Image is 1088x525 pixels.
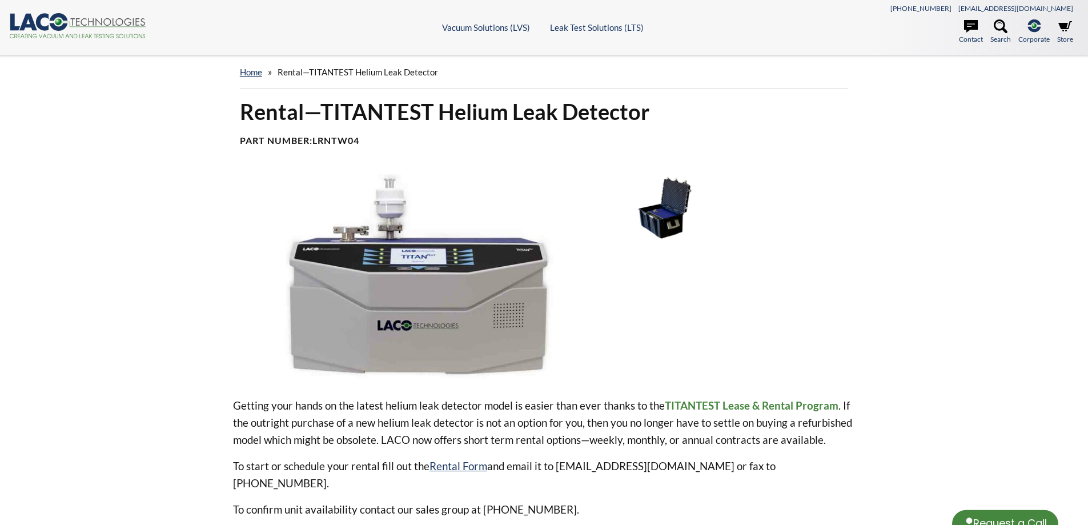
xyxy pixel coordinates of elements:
p: To start or schedule your rental fill out the and email it to [EMAIL_ADDRESS][DOMAIN_NAME] or fax... [233,458,856,492]
a: home [240,67,262,77]
a: Vacuum Solutions (LVS) [442,22,530,33]
a: [EMAIL_ADDRESS][DOMAIN_NAME] [958,4,1073,13]
a: Store [1057,19,1073,45]
img: TITANTEST with OME image [233,174,597,379]
a: Search [990,19,1011,45]
a: Rental Form [429,459,487,472]
a: [PHONE_NUMBER] [890,4,952,13]
p: Getting your hands on the latest helium leak detector model is easier than ever thanks to the . I... [233,397,856,448]
p: To confirm unit availability contact our sales group at [PHONE_NUMBER]. [233,501,856,518]
strong: TITANTEST Lease & Rental Program [665,399,838,412]
b: LRNTW04 [312,135,359,146]
h1: Rental—TITANTEST Helium Leak Detector [240,98,849,126]
span: Rental—TITANTEST Helium Leak Detector [278,67,438,77]
a: Contact [959,19,983,45]
span: Corporate [1018,34,1050,45]
h4: Part Number: [240,135,849,147]
img: TitanTest Carrying Case image [606,174,725,241]
div: » [240,56,849,89]
a: Leak Test Solutions (LTS) [550,22,644,33]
